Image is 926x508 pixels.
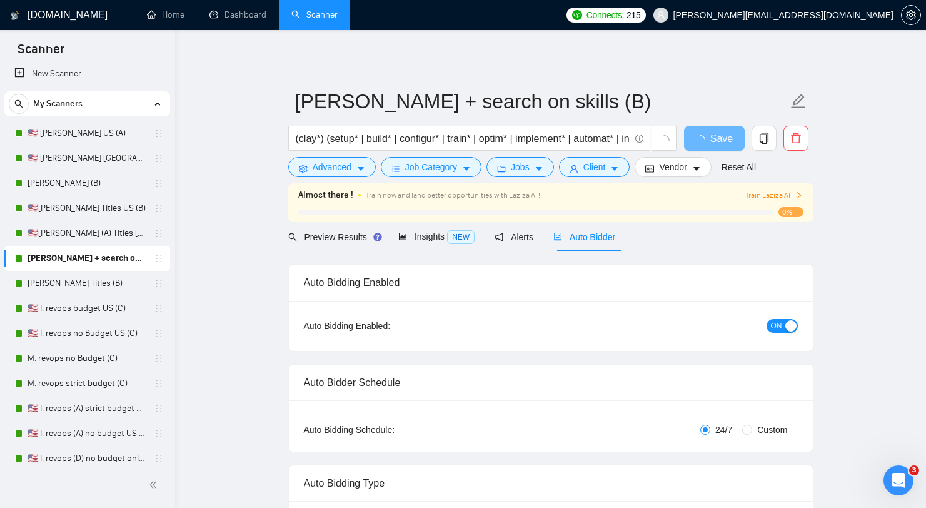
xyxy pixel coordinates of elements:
[209,9,266,20] a: dashboardDashboard
[4,61,170,86] li: New Scanner
[535,164,543,173] span: caret-down
[572,10,582,20] img: upwork-logo.png
[553,233,562,241] span: robot
[28,346,146,371] a: M. revops no Budget (C)
[695,135,710,145] span: loading
[11,6,19,26] img: logo
[154,454,164,464] span: holder
[356,164,365,173] span: caret-down
[583,160,606,174] span: Client
[304,319,468,333] div: Auto Bidding Enabled:
[154,128,164,138] span: holder
[495,233,503,241] span: notification
[147,9,184,20] a: homeHome
[28,196,146,221] a: 🇺🇸[PERSON_NAME] Titles US (B)
[28,446,146,471] a: 🇺🇸 I. revops (D) no budget only titles
[795,191,803,199] span: right
[28,146,146,171] a: 🇺🇸 [PERSON_NAME] [GEOGRAPHIC_DATA] (D)
[291,9,338,20] a: searchScanner
[298,188,353,202] span: Almost there !
[610,164,619,173] span: caret-down
[570,164,578,173] span: user
[288,233,297,241] span: search
[28,246,146,271] a: [PERSON_NAME] + search on skills (B)
[28,271,146,296] a: [PERSON_NAME] Titles (B)
[790,93,807,109] span: edit
[559,157,630,177] button: userClientcaret-down
[154,353,164,363] span: holder
[497,164,506,173] span: folder
[901,5,921,25] button: setting
[486,157,554,177] button: folderJobscaret-down
[657,11,665,19] span: user
[495,232,533,242] span: Alerts
[14,61,160,86] a: New Scanner
[288,232,378,242] span: Preview Results
[381,157,481,177] button: barsJob Categorycaret-down
[33,91,83,116] span: My Scanners
[154,378,164,389] span: holder
[149,479,161,491] span: double-left
[154,253,164,263] span: holder
[304,423,468,437] div: Auto Bidding Schedule:
[28,421,146,446] a: 🇺🇸 I. revops (A) no budget US only titles
[752,423,792,437] span: Custom
[745,190,803,201] button: Train Laziza AI
[9,99,28,108] span: search
[28,296,146,321] a: 🇺🇸 I. revops budget US (C)
[462,164,471,173] span: caret-down
[553,232,615,242] span: Auto Bidder
[304,265,798,300] div: Auto Bidding Enabled
[722,160,756,174] a: Reset All
[710,131,733,146] span: Save
[28,321,146,346] a: 🇺🇸 I. revops no Budget US (C)
[154,178,164,188] span: holder
[154,429,164,439] span: holder
[8,40,74,66] span: Scanner
[28,221,146,246] a: 🇺🇸[PERSON_NAME] (A) Titles [GEOGRAPHIC_DATA]
[511,160,530,174] span: Jobs
[372,231,383,243] div: Tooltip anchor
[313,160,351,174] span: Advanced
[635,135,643,143] span: info-circle
[684,126,745,151] button: Save
[288,157,376,177] button: settingAdvancedcaret-down
[154,278,164,288] span: holder
[635,157,711,177] button: idcardVendorcaret-down
[778,207,803,217] span: 0%
[391,164,400,173] span: bars
[909,465,919,475] span: 3
[304,465,798,501] div: Auto Bidding Type
[710,423,737,437] span: 24/7
[784,133,808,144] span: delete
[299,164,308,173] span: setting
[883,465,913,495] iframe: Intercom live chat
[154,153,164,163] span: holder
[902,10,920,20] span: setting
[28,396,146,421] a: 🇺🇸 I. revops (A) strict budget US only titles
[658,135,670,146] span: loading
[752,133,776,144] span: copy
[405,160,457,174] span: Job Category
[752,126,777,151] button: copy
[28,171,146,196] a: [PERSON_NAME] (B)
[154,328,164,338] span: holder
[659,160,687,174] span: Vendor
[586,8,624,22] span: Connects:
[154,303,164,313] span: holder
[296,131,630,146] input: Search Freelance Jobs...
[295,86,788,117] input: Scanner name...
[366,191,540,200] span: Train now and land better opportunities with Laziza AI !
[447,230,475,244] span: NEW
[9,94,29,114] button: search
[304,365,798,400] div: Auto Bidder Schedule
[901,10,921,20] a: setting
[771,319,782,333] span: ON
[154,404,164,414] span: holder
[398,232,407,241] span: area-chart
[154,203,164,213] span: holder
[692,164,701,173] span: caret-down
[398,231,475,241] span: Insights
[28,121,146,146] a: 🇺🇸 [PERSON_NAME] US (A)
